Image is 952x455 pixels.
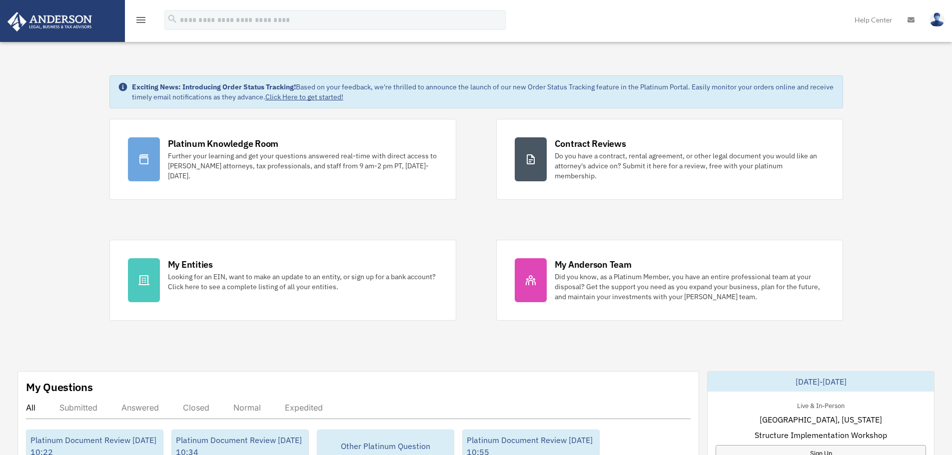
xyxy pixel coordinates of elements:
[168,258,213,271] div: My Entities
[135,17,147,26] a: menu
[265,92,343,101] a: Click Here to get started!
[496,119,843,200] a: Contract Reviews Do you have a contract, rental agreement, or other legal document you would like...
[168,151,438,181] div: Further your learning and get your questions answered real-time with direct access to [PERSON_NAM...
[168,137,279,150] div: Platinum Knowledge Room
[555,272,825,302] div: Did you know, as a Platinum Member, you have an entire professional team at your disposal? Get th...
[555,137,626,150] div: Contract Reviews
[26,403,35,413] div: All
[496,240,843,321] a: My Anderson Team Did you know, as a Platinum Member, you have an entire professional team at your...
[132,82,835,102] div: Based on your feedback, we're thrilled to announce the launch of our new Order Status Tracking fe...
[555,258,632,271] div: My Anderson Team
[26,380,93,395] div: My Questions
[755,429,887,441] span: Structure Implementation Workshop
[109,240,456,321] a: My Entities Looking for an EIN, want to make an update to an entity, or sign up for a bank accoun...
[135,14,147,26] i: menu
[132,82,296,91] strong: Exciting News: Introducing Order Status Tracking!
[285,403,323,413] div: Expedited
[789,400,853,410] div: Live & In-Person
[168,272,438,292] div: Looking for an EIN, want to make an update to an entity, or sign up for a bank account? Click her...
[930,12,945,27] img: User Pic
[121,403,159,413] div: Answered
[555,151,825,181] div: Do you have a contract, rental agreement, or other legal document you would like an attorney's ad...
[59,403,97,413] div: Submitted
[708,372,934,392] div: [DATE]-[DATE]
[109,119,456,200] a: Platinum Knowledge Room Further your learning and get your questions answered real-time with dire...
[760,414,882,426] span: [GEOGRAPHIC_DATA], [US_STATE]
[4,12,95,31] img: Anderson Advisors Platinum Portal
[183,403,209,413] div: Closed
[233,403,261,413] div: Normal
[167,13,178,24] i: search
